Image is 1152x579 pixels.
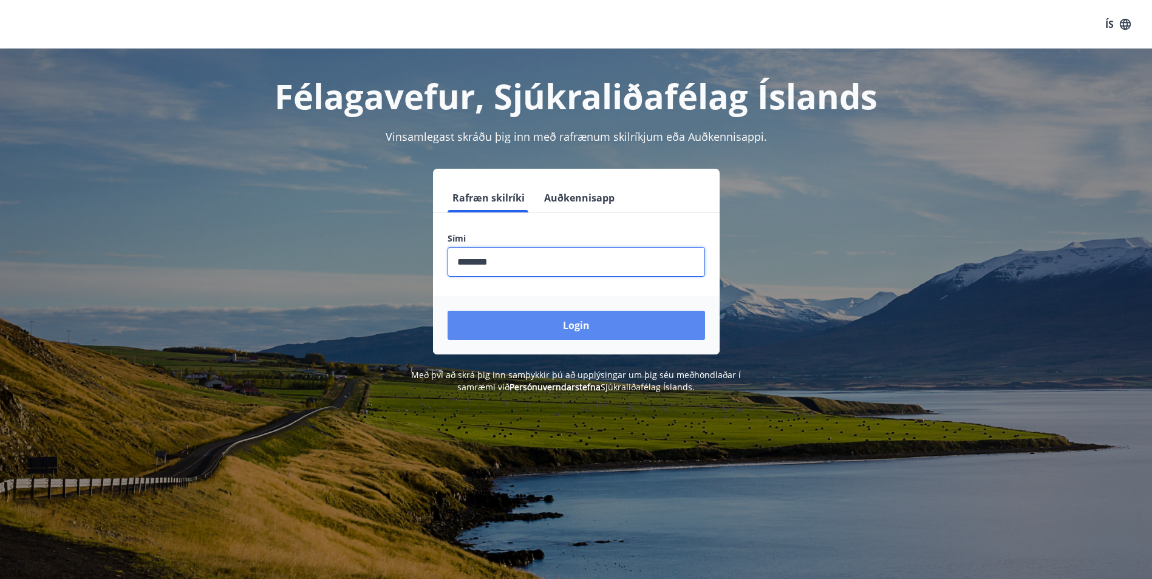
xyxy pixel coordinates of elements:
[539,183,619,212] button: Auðkennisapp
[448,311,705,340] button: Login
[448,183,530,212] button: Rafræn skilríki
[1099,13,1137,35] button: ÍS
[154,73,999,119] h1: Félagavefur, Sjúkraliðafélag Íslands
[386,129,767,144] span: Vinsamlegast skráðu þig inn með rafrænum skilríkjum eða Auðkennisappi.
[448,232,705,245] label: Sími
[411,369,741,393] span: Með því að skrá þig inn samþykkir þú að upplýsingar um þig séu meðhöndlaðar í samræmi við Sjúkral...
[510,381,601,393] a: Persónuverndarstefna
